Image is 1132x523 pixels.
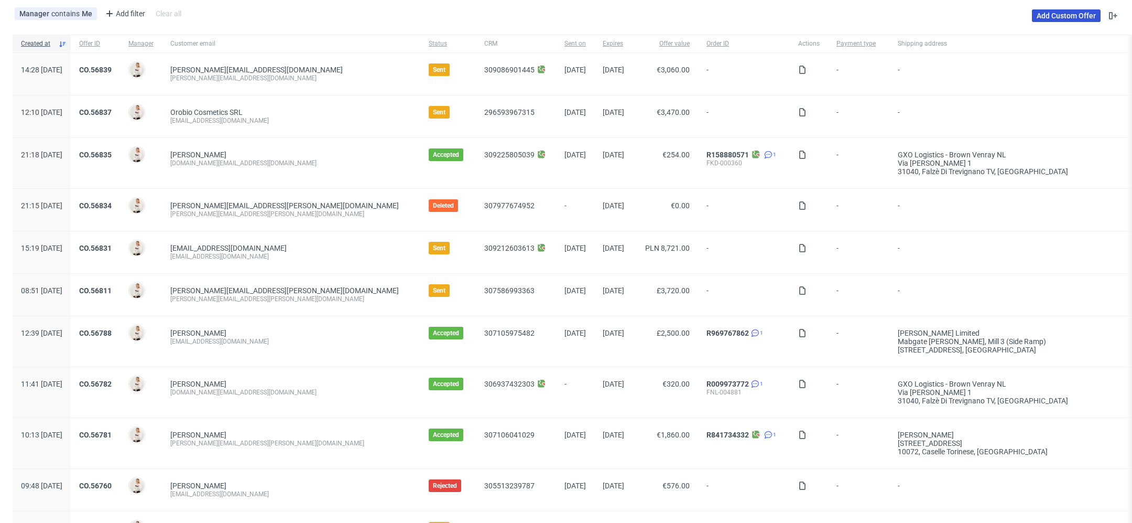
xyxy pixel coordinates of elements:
div: FNL-004881 [706,388,781,397]
img: Mari Fok [129,478,144,493]
span: [DATE] [603,380,624,388]
div: [EMAIL_ADDRESS][DOMAIN_NAME] [170,490,412,498]
span: - [706,201,781,218]
a: CO.56782 [79,380,112,388]
div: [PERSON_NAME][EMAIL_ADDRESS][DOMAIN_NAME] [170,74,412,82]
span: Accepted [433,380,459,388]
span: Order ID [706,39,781,48]
a: 1 [762,431,776,439]
div: via [PERSON_NAME] 1 [898,388,1129,397]
span: - [706,482,781,498]
span: 08:51 [DATE] [21,286,62,295]
a: 296593967315 [484,108,535,116]
span: - [836,380,881,405]
a: [PERSON_NAME] [170,380,226,388]
span: - [836,482,881,498]
div: Mabgate [PERSON_NAME], Mill 3 (side ramp) [898,337,1129,346]
a: 1 [762,151,776,159]
span: - [836,151,881,176]
span: €1,860.00 [657,431,690,439]
a: 309086901445 [484,66,535,74]
div: Add filter [101,5,147,22]
a: CO.56834 [79,201,112,210]
div: [DOMAIN_NAME][EMAIL_ADDRESS][DOMAIN_NAME] [170,159,412,167]
a: CO.56835 [79,151,112,159]
a: CO.56811 [79,286,112,295]
span: Created at [21,39,54,48]
div: via [PERSON_NAME] 1 [898,159,1129,167]
span: Shipping address [898,39,1129,48]
a: 307105975482 [484,329,535,337]
span: 15:19 [DATE] [21,244,62,252]
img: Mari Fok [129,377,144,391]
span: - [836,244,881,261]
a: CO.56837 [79,108,112,116]
div: [EMAIL_ADDRESS][DOMAIN_NAME] [170,252,412,261]
span: Sent on [564,39,586,48]
a: [PERSON_NAME] [170,151,226,159]
div: [PERSON_NAME] Limited [898,329,1129,337]
span: - [898,108,1129,125]
span: 1 [760,329,763,337]
a: CO.56760 [79,482,112,490]
div: 31040, Falzè di Trevignano TV , [GEOGRAPHIC_DATA] [898,167,1129,176]
span: [DATE] [564,151,586,159]
span: 1 [773,151,776,159]
span: Sent [433,108,445,116]
a: 309212603613 [484,244,535,252]
a: R009973772 [706,380,749,388]
span: £3,720.00 [657,286,690,295]
span: [DATE] [603,286,624,295]
span: - [898,482,1129,498]
span: Sent [433,286,445,295]
span: 12:39 [DATE] [21,329,62,337]
span: - [836,66,881,82]
div: [EMAIL_ADDRESS][DOMAIN_NAME] [170,116,412,125]
span: Accepted [433,431,459,439]
span: [DATE] [564,66,586,74]
div: [PERSON_NAME][EMAIL_ADDRESS][PERSON_NAME][DOMAIN_NAME] [170,295,412,303]
span: Expires [603,39,624,48]
div: 10072, Caselle torinese , [GEOGRAPHIC_DATA] [898,447,1129,456]
a: 1 [749,380,763,388]
div: [PERSON_NAME][EMAIL_ADDRESS][PERSON_NAME][DOMAIN_NAME] [170,210,412,218]
img: Mari Fok [129,147,144,162]
span: PLN 8,721.00 [645,244,690,252]
span: - [706,286,781,303]
div: [DOMAIN_NAME][EMAIL_ADDRESS][DOMAIN_NAME] [170,388,412,397]
span: CRM [484,39,548,48]
span: €0.00 [671,201,690,210]
span: [DATE] [603,151,624,159]
div: [PERSON_NAME][EMAIL_ADDRESS][PERSON_NAME][DOMAIN_NAME] [170,439,412,447]
span: - [836,201,881,218]
span: - [706,108,781,125]
span: 1 [760,380,763,388]
span: €576.00 [662,482,690,490]
a: CO.56831 [79,244,112,252]
span: [DATE] [564,431,586,439]
span: - [836,286,881,303]
span: [PERSON_NAME][EMAIL_ADDRESS][PERSON_NAME][DOMAIN_NAME] [170,286,399,295]
div: GXO Logistics - Brown Venray NL [898,151,1129,159]
span: Offer value [641,39,690,48]
span: - [898,286,1129,303]
span: [DATE] [603,244,624,252]
span: - [706,244,781,261]
span: - [898,244,1129,261]
a: [PERSON_NAME] [170,482,226,490]
a: R969767862 [706,329,749,337]
span: [DATE] [603,329,624,337]
span: [DATE] [564,108,586,116]
img: Mari Fok [129,428,144,442]
a: CO.56839 [79,66,112,74]
span: [PERSON_NAME][EMAIL_ADDRESS][PERSON_NAME][DOMAIN_NAME] [170,201,399,210]
span: Manager [128,39,154,48]
span: Accepted [433,151,459,159]
span: [DATE] [603,431,624,439]
div: 31040, Falzè di Trevignano TV , [GEOGRAPHIC_DATA] [898,397,1129,405]
a: 309225805039 [484,151,535,159]
span: 21:15 [DATE] [21,201,62,210]
span: [DATE] [564,286,586,295]
span: - [836,431,881,456]
span: £2,500.00 [657,329,690,337]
